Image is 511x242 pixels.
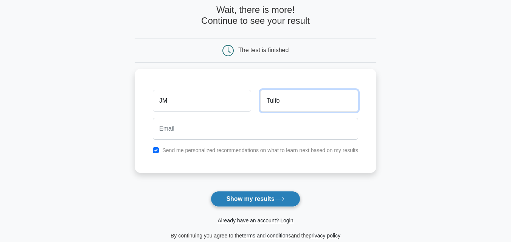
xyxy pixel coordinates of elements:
[217,217,293,224] a: Already have an account? Login
[130,231,381,240] div: By continuing you agree to the and the
[153,118,358,140] input: Email
[238,47,289,53] div: The test is finished
[135,5,376,26] h4: Wait, there is more! Continue to see your result
[153,90,251,112] input: First name
[162,147,358,153] label: Send me personalized recommendations on what to learn next based on my results
[309,233,340,239] a: privacy policy
[211,191,300,207] button: Show my results
[242,233,291,239] a: terms and conditions
[260,90,358,112] input: Last name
